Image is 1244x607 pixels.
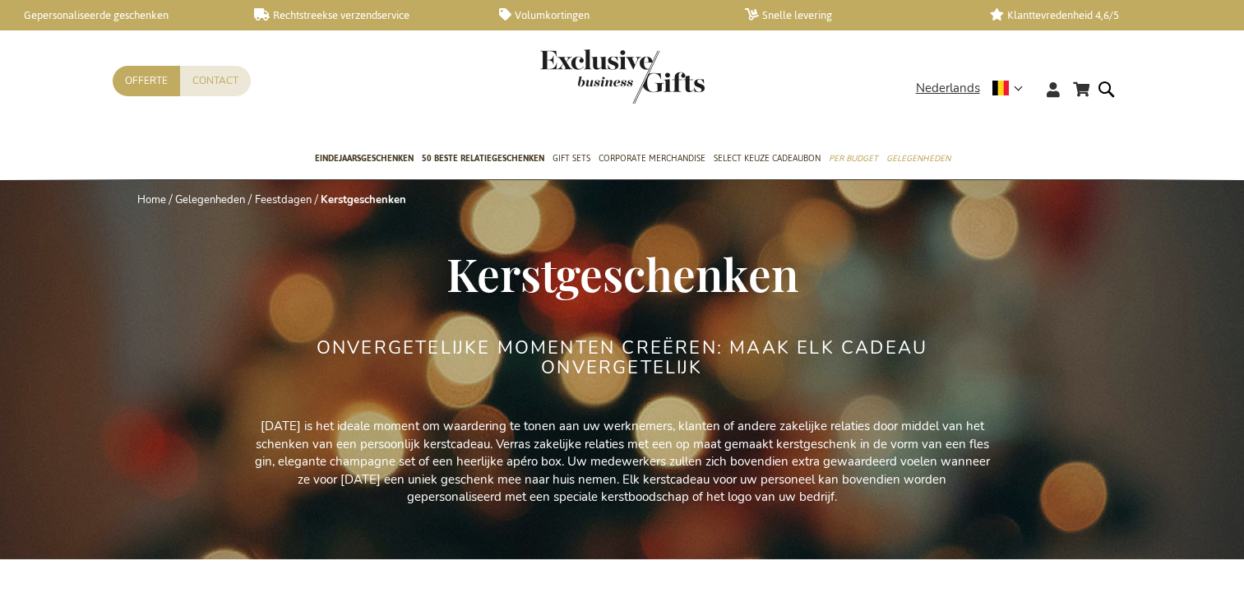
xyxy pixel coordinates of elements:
strong: Kerstgeschenken [321,192,406,207]
a: Corporate Merchandise [599,139,705,180]
img: Exclusive Business gifts logo [540,49,705,104]
span: 50 beste relatiegeschenken [422,150,544,167]
a: Gelegenheden [886,139,950,180]
span: Gelegenheden [886,150,950,167]
a: Klanttevredenheid 4,6/5 [990,8,1209,22]
a: Contact [180,66,251,96]
a: Feestdagen [255,192,312,207]
a: Snelle levering [745,8,964,22]
a: Eindejaarsgeschenken [315,139,414,180]
a: Per Budget [829,139,878,180]
span: Corporate Merchandise [599,150,705,167]
h2: ONVERGETELIJKE MOMENTEN CREËREN: MAAK ELK CADEAU ONVERGETELIJK [314,338,931,378]
a: Rechtstreekse verzendservice [254,8,474,22]
span: Nederlands [916,79,980,98]
a: Gelegenheden [175,192,245,207]
span: Per Budget [829,150,878,167]
span: Gift Sets [553,150,590,167]
a: store logo [540,49,622,104]
a: Offerte [113,66,180,96]
a: Gift Sets [553,139,590,180]
a: Volumkortingen [499,8,719,22]
span: Select Keuze Cadeaubon [714,150,821,167]
span: Kerstgeschenken [446,243,798,303]
p: [DATE] is het ideale moment om waardering te tonen aan uw werknemers, klanten of andere zakelijke... [252,418,992,506]
span: Eindejaarsgeschenken [315,150,414,167]
a: Gepersonaliseerde geschenken [8,8,228,22]
a: Home [137,192,166,207]
a: 50 beste relatiegeschenken [422,139,544,180]
a: Select Keuze Cadeaubon [714,139,821,180]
